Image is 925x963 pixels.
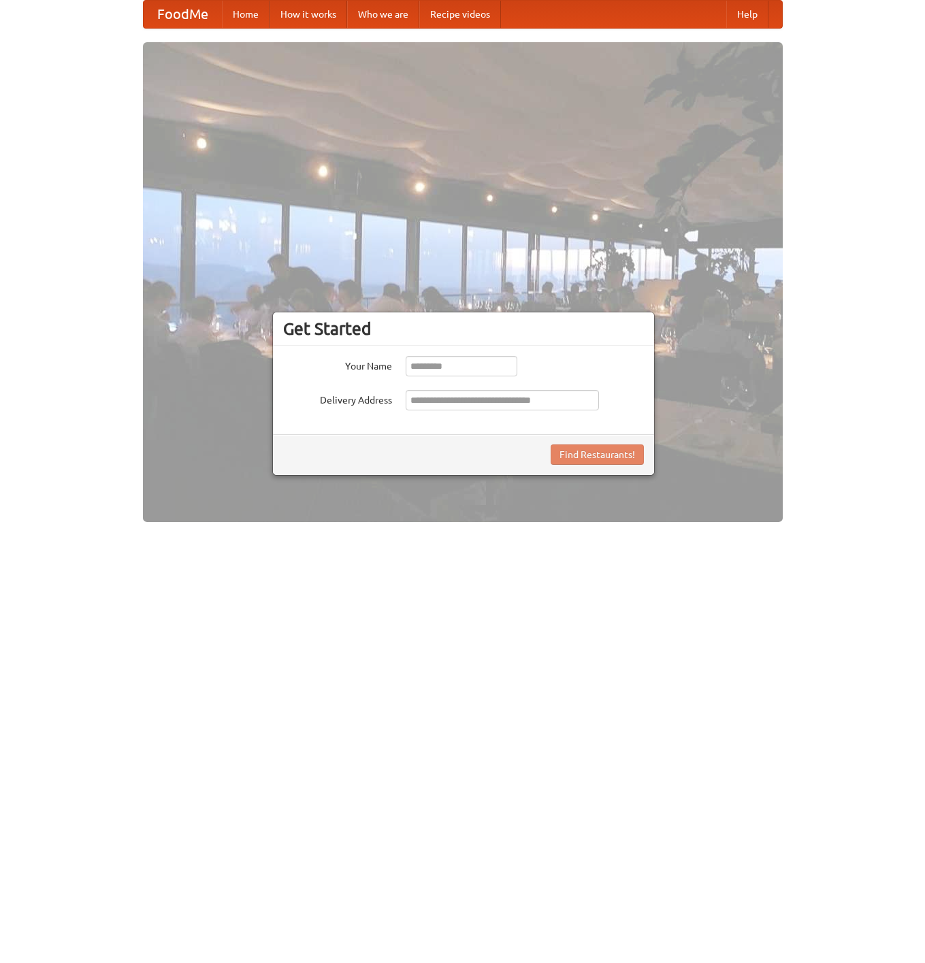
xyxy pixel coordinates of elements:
[283,356,392,373] label: Your Name
[551,444,644,465] button: Find Restaurants!
[419,1,501,28] a: Recipe videos
[347,1,419,28] a: Who we are
[726,1,768,28] a: Help
[283,390,392,407] label: Delivery Address
[222,1,270,28] a: Home
[283,319,644,339] h3: Get Started
[270,1,347,28] a: How it works
[144,1,222,28] a: FoodMe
